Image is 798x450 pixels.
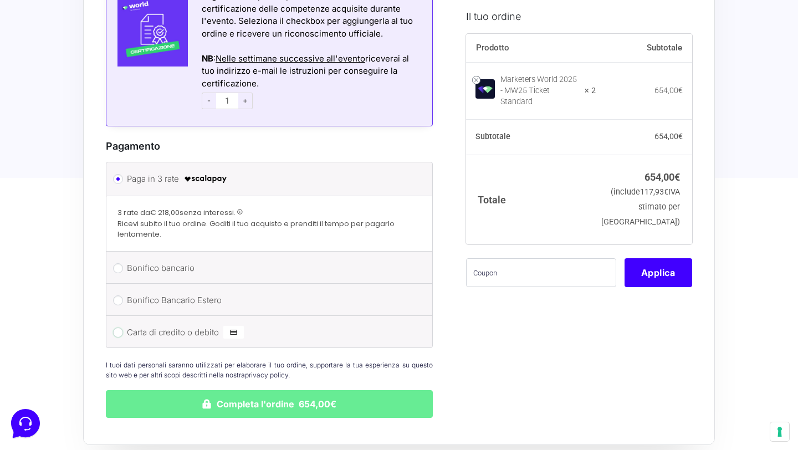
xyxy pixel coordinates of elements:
[466,33,596,62] th: Prodotto
[216,93,238,109] input: 1
[72,100,163,109] span: Inizia una conversazione
[625,258,692,287] button: Applica
[664,187,668,197] span: €
[216,53,365,64] span: Nelle settimane successive all'evento
[654,132,683,141] bdi: 654,00
[678,132,683,141] span: €
[674,171,680,182] span: €
[183,172,228,186] img: scalapay-logo-black.png
[118,137,204,146] a: Apri Centro Assistenza
[202,53,213,64] strong: NB
[106,390,433,418] button: Completa l'ordine 654,00€
[127,292,408,309] label: Bonifico Bancario Estero
[171,364,187,374] p: Aiuto
[77,348,145,374] button: Messaggi
[202,40,418,53] div: Azioni del messaggio
[223,326,244,339] img: Carta di credito o debito
[18,137,86,146] span: Trova una risposta
[106,360,433,380] p: I tuoi dati personali saranno utilizzati per elaborare il tuo ordine, supportare la tua esperienz...
[18,93,204,115] button: Inizia una conversazione
[585,85,596,96] strong: × 2
[35,62,58,84] img: dark
[466,258,616,287] input: Coupon
[678,85,683,94] span: €
[127,260,408,277] label: Bonifico bancario
[25,161,181,172] input: Cerca un articolo...
[96,364,126,374] p: Messaggi
[466,8,692,23] h3: Il tuo ordine
[53,62,75,84] img: dark
[238,93,253,109] span: +
[654,85,683,94] bdi: 654,00
[145,348,213,374] button: Aiuto
[601,187,680,227] small: (include IVA stimato per [GEOGRAPHIC_DATA])
[9,9,186,27] h2: Ciao da Marketers 👋
[106,139,433,154] h3: Pagamento
[127,171,408,187] label: Paga in 3 rate
[466,155,596,244] th: Totale
[18,62,40,84] img: dark
[500,74,578,107] div: Marketers World 2025 - MW25 Ticket Standard
[596,33,692,62] th: Subtotale
[466,119,596,155] th: Subtotale
[770,422,789,441] button: Le tue preferenze relative al consenso per le tecnologie di tracciamento
[475,79,495,99] img: Marketers World 2025 - MW25 Ticket Standard
[33,364,52,374] p: Home
[9,407,42,440] iframe: Customerly Messenger Launcher
[18,44,94,53] span: Le tue conversazioni
[644,171,680,182] bdi: 654,00
[640,187,668,197] span: 117,93
[127,324,408,341] label: Carta di credito o debito
[9,348,77,374] button: Home
[202,93,216,109] span: -
[245,371,288,379] a: privacy policy
[202,53,418,90] div: : riceverai al tuo indirizzo e-mail le istruzioni per conseguire la certificazione.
